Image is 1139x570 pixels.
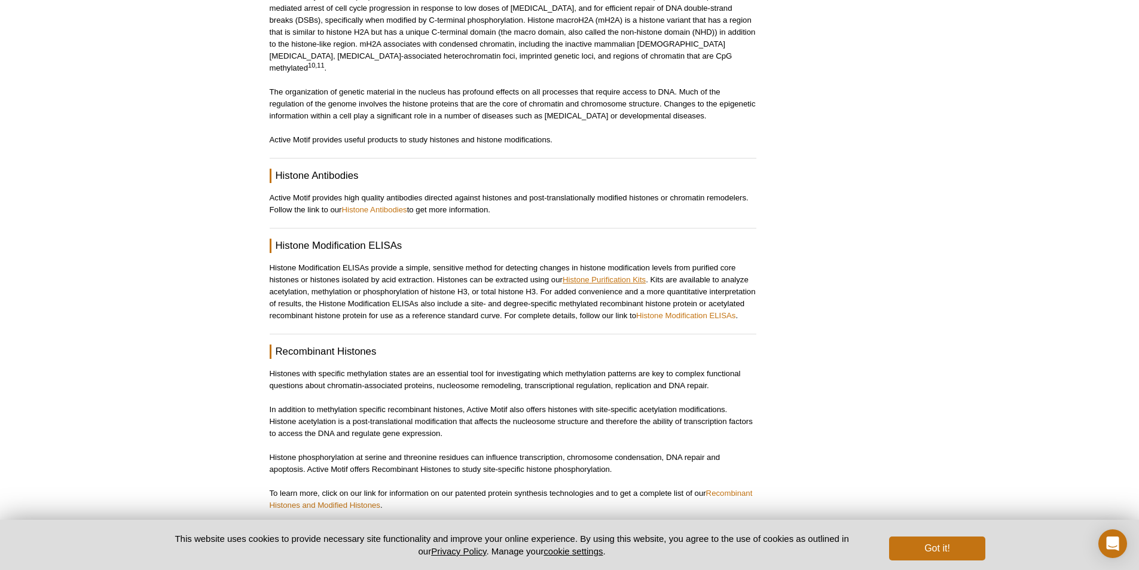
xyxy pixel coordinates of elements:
a: Histone Purification Kits [563,275,646,284]
button: cookie settings [543,546,603,556]
p: This website uses cookies to provide necessary site functionality and improve your online experie... [154,532,870,557]
h3: Recombinant Histones [270,345,756,359]
div: Open Intercom Messenger [1098,529,1127,558]
p: To learn more, click on our link for information on our patented protein synthesis technologies a... [270,487,756,511]
h3: Histone Modification ELISAs [270,239,756,253]
p: Histone Modification ELISAs provide a simple, sensitive method for detecting changes in histone m... [270,262,756,322]
a: Recombinant Histones and Modified Histones [270,489,753,510]
a: Histone Modification ELISAs [636,311,735,320]
p: Histone phosphorylation at serine and threonine residues can influence transcription, chromosome ... [270,452,756,475]
p: Active Motif provides high quality antibodies directed against histones and post-translationally ... [270,192,756,216]
a: Privacy Policy [431,546,486,556]
sup: 10,11 [308,62,325,69]
a: Histone Antibodies [341,205,407,214]
h3: Histone Antibodies [270,169,756,183]
button: Got it! [889,537,985,560]
p: Active Motif provides useful products to study histones and histone modifications. [270,134,756,146]
p: Histones with specific methylation states are an essential tool for investigating which methylati... [270,368,756,392]
p: In addition to methylation specific recombinant histones, Active Motif also offers histones with ... [270,404,756,440]
p: The organization of genetic material in the nucleus has profound effects on all processes that re... [270,86,756,122]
